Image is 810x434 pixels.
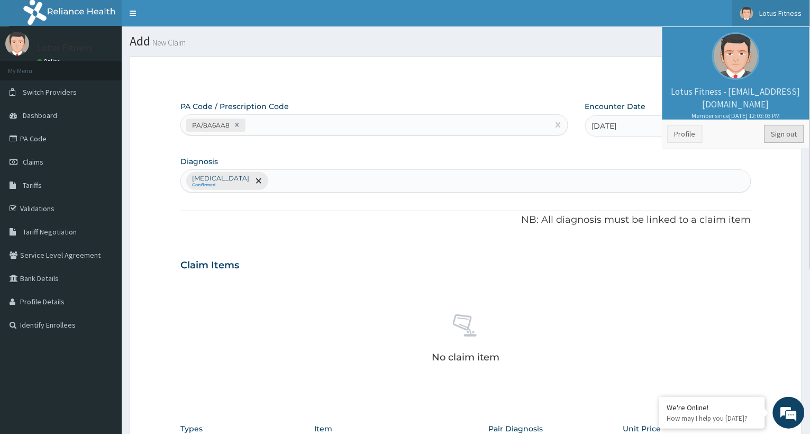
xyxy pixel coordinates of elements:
[667,414,757,423] p: How may I help you today?
[174,5,199,31] div: Minimize live chat window
[668,125,703,143] a: Profile
[760,8,802,18] span: Lotus Fitness
[180,213,751,227] p: NB: All diagnosis must be linked to a claim item
[180,424,203,433] label: Types
[623,423,661,434] label: Unit Price
[5,32,29,56] img: User Image
[5,289,202,326] textarea: Type your message and hit 'Enter'
[585,101,646,112] label: Encounter Date
[765,125,804,143] a: Sign out
[592,121,617,131] span: [DATE]
[23,87,77,97] span: Switch Providers
[740,7,753,20] img: User Image
[180,260,239,272] h3: Claim Items
[23,157,43,167] span: Claims
[37,43,93,52] p: Lotus Fitness
[315,423,333,434] label: Item
[189,119,231,131] div: PA/8A6AA8
[489,423,543,434] label: Pair Diagnosis
[667,403,757,412] div: We're Online!
[432,352,499,363] p: No claim item
[180,101,289,112] label: PA Code / Prescription Code
[712,32,760,80] img: User Image
[180,73,751,84] p: Step 2 of 2
[180,156,218,167] label: Diagnosis
[668,111,804,120] small: Member since [DATE] 12:03:03 PM
[55,59,178,73] div: Chat with us now
[23,227,77,237] span: Tariff Negotiation
[23,180,42,190] span: Tariffs
[668,85,804,120] p: Lotus Fitness - [EMAIL_ADDRESS][DOMAIN_NAME]
[61,133,146,240] span: We're online!
[20,53,43,79] img: d_794563401_company_1708531726252_794563401
[130,34,802,48] h1: Add
[150,39,186,47] small: New Claim
[37,58,62,65] a: Online
[23,111,57,120] span: Dashboard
